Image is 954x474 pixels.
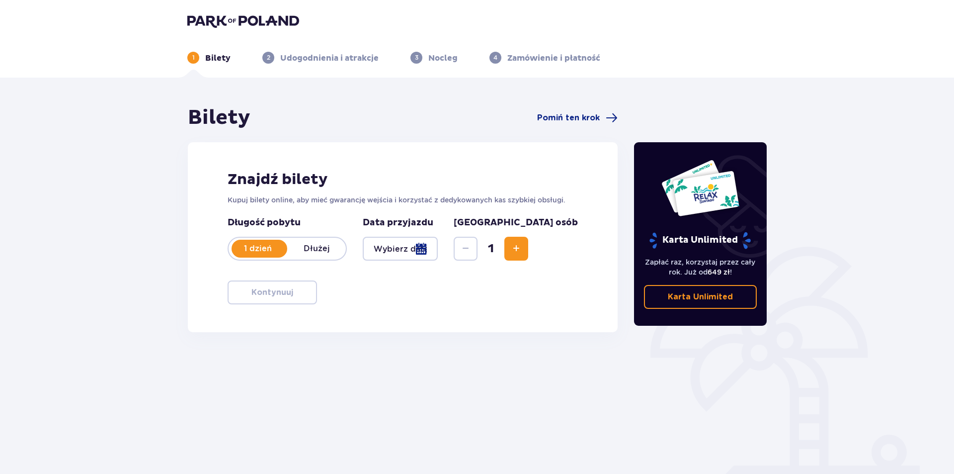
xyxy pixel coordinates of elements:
[188,105,250,130] h1: Bilety
[454,217,578,229] p: [GEOGRAPHIC_DATA] osób
[228,195,578,205] p: Kupuj bilety online, aby mieć gwarancję wejścia i korzystać z dedykowanych kas szybkiej obsługi.
[537,112,618,124] a: Pomiń ten krok
[537,112,600,123] span: Pomiń ten krok
[267,53,270,62] p: 2
[708,268,730,276] span: 649 zł
[229,243,287,254] p: 1 dzień
[228,281,317,304] button: Kontynuuj
[205,53,231,64] p: Bilety
[454,237,477,261] button: Decrease
[363,217,433,229] p: Data przyjazdu
[287,243,346,254] p: Dłużej
[228,170,578,189] h2: Znajdź bilety
[644,257,757,277] p: Zapłać raz, korzystaj przez cały rok. Już od !
[415,53,418,62] p: 3
[251,287,293,298] p: Kontynuuj
[507,53,600,64] p: Zamówienie i płatność
[428,53,458,64] p: Nocleg
[187,14,299,28] img: Park of Poland logo
[648,232,752,249] p: Karta Unlimited
[192,53,195,62] p: 1
[228,217,347,229] p: Długość pobytu
[479,241,502,256] span: 1
[644,285,757,309] a: Karta Unlimited
[668,291,733,302] p: Karta Unlimited
[493,53,497,62] p: 4
[280,53,379,64] p: Udogodnienia i atrakcje
[504,237,528,261] button: Increase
